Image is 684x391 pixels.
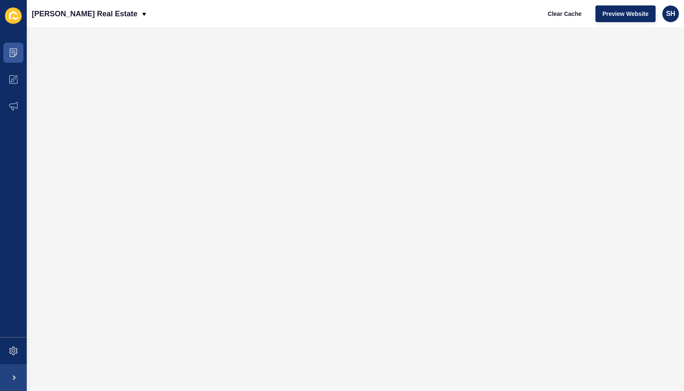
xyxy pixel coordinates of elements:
span: Preview Website [603,10,648,18]
p: [PERSON_NAME] Real Estate [32,3,137,24]
button: Preview Website [595,5,656,22]
span: Clear Cache [548,10,582,18]
button: Clear Cache [541,5,589,22]
span: SH [666,10,675,18]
